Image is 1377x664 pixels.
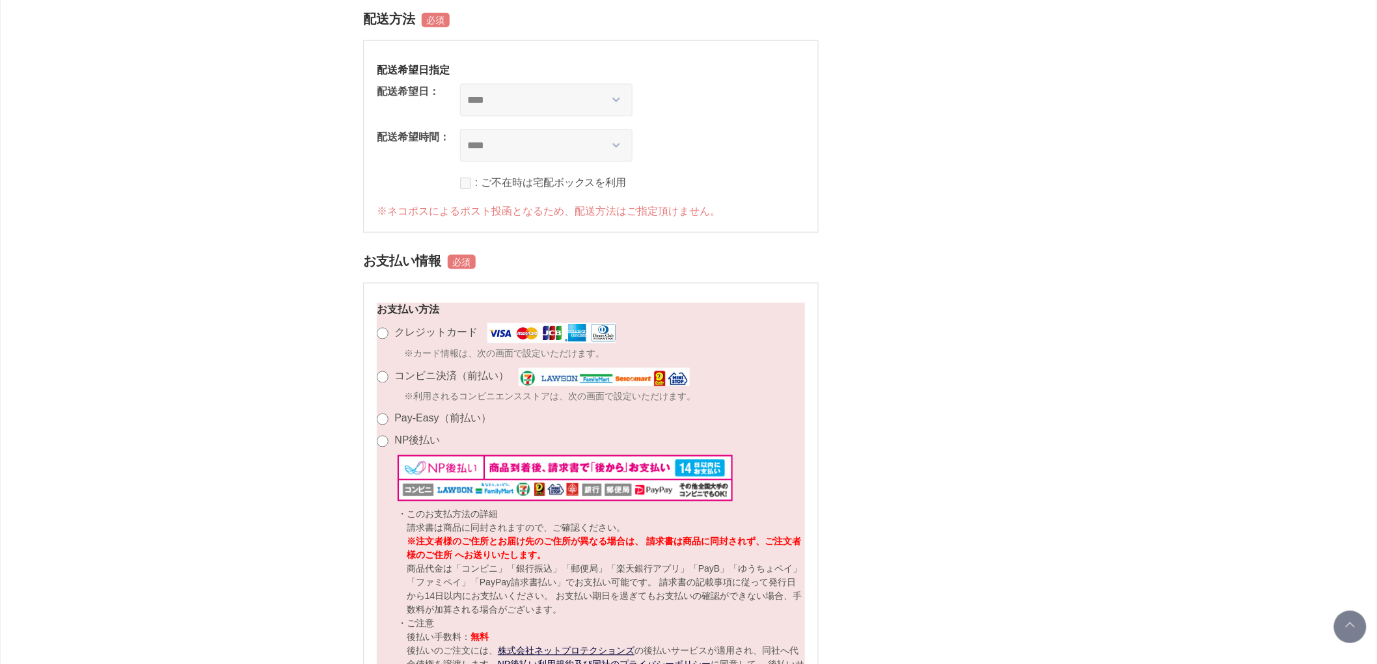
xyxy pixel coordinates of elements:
[407,563,805,617] p: 商品代金は「コンビニ」「銀行振込」「郵便局」「楽天銀行アプリ」「PayB」「ゆうちょペイ」「ファミペイ」「PayPay請求書払い」でお支払い可能です。 請求書の記載事項に従って発行日から14日以...
[404,390,696,404] span: ※利用されるコンビニエンスストアは、次の画面で設定いただけます。
[470,632,489,643] span: 無料
[498,646,634,656] a: 株式会社ネットプロテクションズ
[407,522,805,535] p: 請求書は商品に同封されますので、ご確認ください。
[394,413,491,424] label: Pay-Easy（前払い）
[394,371,509,382] label: コンビニ決済（前払い）
[377,129,450,145] dt: 配送希望時間：
[377,63,805,77] h3: 配送希望日指定
[394,435,440,446] label: NP後払い
[394,327,478,338] label: クレジットカード
[519,368,690,386] img: コンビニ決済（前払い）
[363,246,819,276] h2: お支払い情報
[377,204,805,219] p: ※ネコポスによるポスト投函となるため、配送方法はご指定頂けません。
[363,4,819,34] h2: 配送方法
[487,323,616,343] img: クレジットカード
[377,84,439,100] dt: 配送希望日：
[377,303,805,317] h3: お支払い方法
[398,455,733,501] img: NP後払い
[404,347,605,361] span: ※カード情報は、次の画面で設定いただけます。
[475,177,627,188] label: : ご不在時は宅配ボックスを利用
[407,537,801,561] span: ※注文者様のご住所とお届け先のご住所が異なる場合は、 請求書は商品に同封されず、ご注文者様のご住所 へお送りいたします。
